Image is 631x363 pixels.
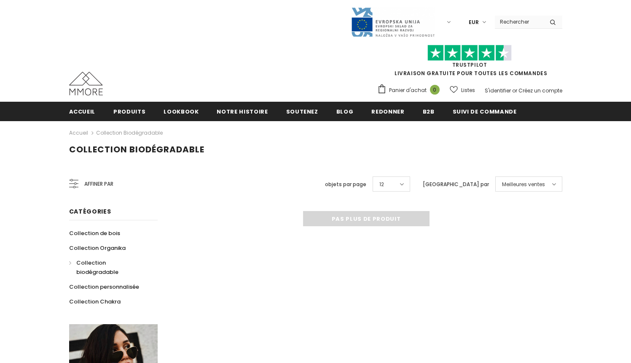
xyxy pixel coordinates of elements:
[351,18,435,25] a: Javni Razpis
[377,84,444,97] a: Panier d'achat 0
[423,102,435,121] a: B2B
[69,229,120,237] span: Collection de bois
[351,7,435,38] img: Javni Razpis
[286,102,318,121] a: soutenez
[518,87,562,94] a: Créez un compte
[113,102,145,121] a: Produits
[69,226,120,241] a: Collection de bois
[389,86,427,95] span: Panier d'achat
[69,128,88,138] a: Accueil
[69,144,204,155] span: Collection biodégradable
[217,108,268,116] span: Notre histoire
[452,61,487,68] a: TrustPilot
[469,18,479,27] span: EUR
[371,108,404,116] span: Redonner
[164,108,199,116] span: Lookbook
[512,87,517,94] span: or
[325,180,366,189] label: objets par page
[69,294,121,309] a: Collection Chakra
[379,180,384,189] span: 12
[495,16,543,28] input: Search Site
[502,180,545,189] span: Meilleures ventes
[461,86,475,95] span: Listes
[69,72,103,95] img: Cas MMORE
[217,102,268,121] a: Notre histoire
[69,279,139,294] a: Collection personnalisée
[84,179,113,189] span: Affiner par
[485,87,511,94] a: S'identifier
[69,241,126,255] a: Collection Organika
[164,102,199,121] a: Lookbook
[286,108,318,116] span: soutenez
[453,108,517,116] span: Suivi de commande
[453,102,517,121] a: Suivi de commande
[423,180,489,189] label: [GEOGRAPHIC_DATA] par
[430,85,440,95] span: 0
[69,298,121,306] span: Collection Chakra
[113,108,145,116] span: Produits
[96,129,163,136] a: Collection biodégradable
[423,108,435,116] span: B2B
[336,108,354,116] span: Blog
[76,259,118,276] span: Collection biodégradable
[427,45,512,61] img: Faites confiance aux étoiles pilotes
[69,207,111,216] span: Catégories
[69,255,148,279] a: Collection biodégradable
[336,102,354,121] a: Blog
[450,83,475,98] a: Listes
[69,244,126,252] span: Collection Organika
[377,49,562,77] span: LIVRAISON GRATUITE POUR TOUTES LES COMMANDES
[371,102,404,121] a: Redonner
[69,283,139,291] span: Collection personnalisée
[69,102,96,121] a: Accueil
[69,108,96,116] span: Accueil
